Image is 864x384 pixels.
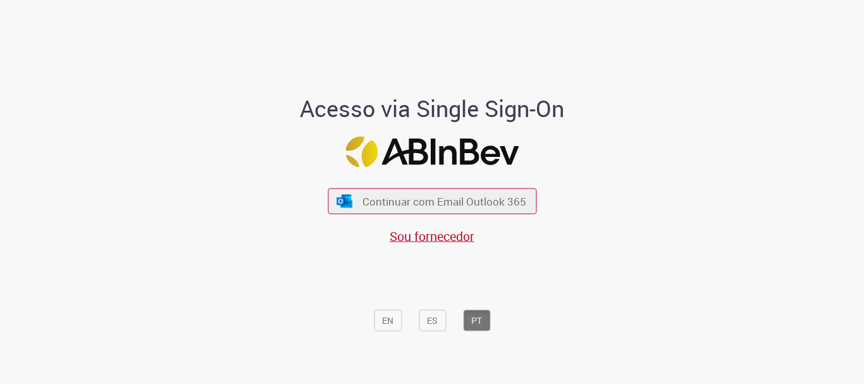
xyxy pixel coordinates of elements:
button: EN [374,310,402,331]
span: Continuar com Email Outlook 365 [362,194,526,209]
button: ícone Azure/Microsoft 360 Continuar com Email Outlook 365 [328,189,536,214]
button: ES [419,310,446,331]
button: PT [463,310,490,331]
img: ícone Azure/Microsoft 360 [336,194,354,207]
h1: Acesso via Single Sign-On [257,96,608,121]
a: Sou fornecedor [390,228,474,245]
img: Logo ABInBev [345,137,519,168]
